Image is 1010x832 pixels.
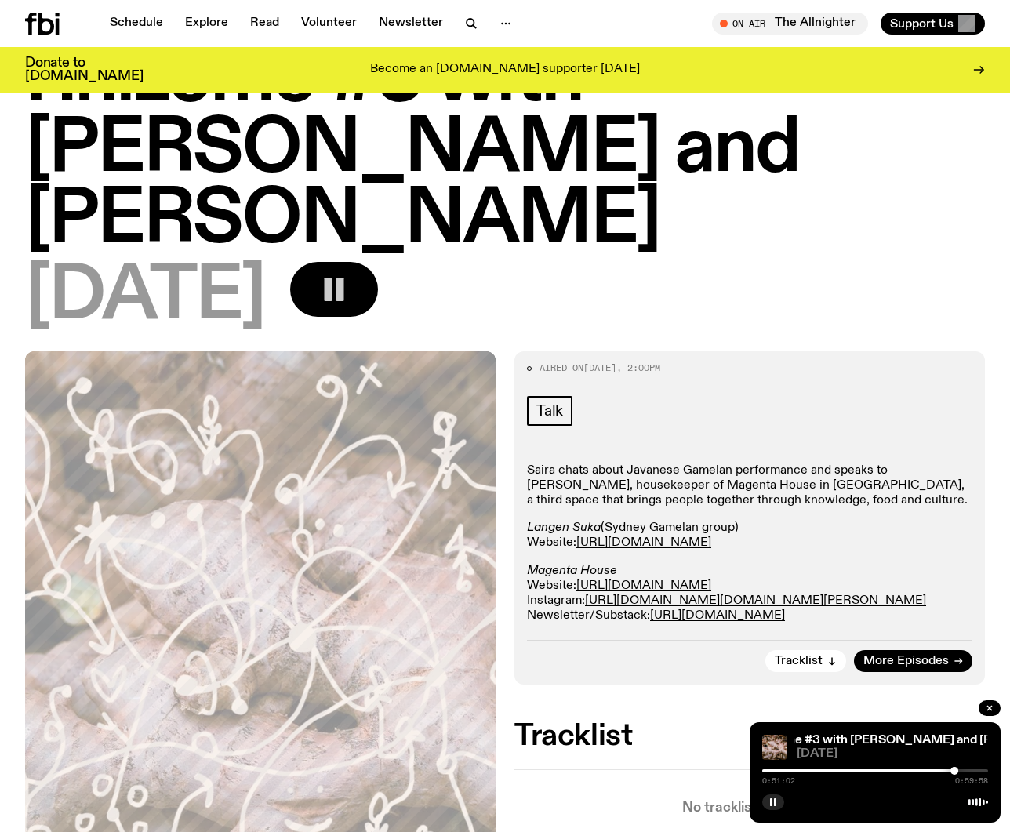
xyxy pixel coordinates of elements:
a: Schedule [100,13,173,35]
a: [URL][DOMAIN_NAME][DOMAIN_NAME][PERSON_NAME] [585,594,926,607]
a: Talk [527,396,572,426]
span: Tracklist [775,656,823,667]
h2: Tracklist [514,722,985,750]
a: More Episodes [854,650,972,672]
h3: Donate to [DOMAIN_NAME] [25,56,144,83]
a: Read [241,13,289,35]
span: , 2:00pm [616,362,660,374]
span: More Episodes [863,656,949,667]
span: Support Us [890,16,954,31]
span: Aired on [540,362,583,374]
span: 0:59:58 [955,777,988,785]
em: Langen Suka [527,521,601,534]
span: Talk [536,402,563,420]
span: [DATE] [583,362,616,374]
a: [URL][DOMAIN_NAME] [650,609,785,622]
span: [DATE] [25,262,265,332]
button: Support Us [881,13,985,35]
h1: Rhizome #3 with [PERSON_NAME] and [PERSON_NAME] [25,44,985,256]
em: Magenta House [527,565,617,577]
span: [DATE] [797,748,988,760]
p: No tracklist provided [514,801,985,815]
a: Newsletter [369,13,452,35]
img: A close up picture of a bunch of ginger roots. Yellow squiggles with arrows, hearts and dots are ... [762,735,787,760]
a: [URL][DOMAIN_NAME] [576,579,711,592]
p: (Sydney Gamelan group) Website: [527,521,972,550]
span: 0:51:02 [762,777,795,785]
a: Volunteer [292,13,366,35]
span: Tune in live [729,17,860,29]
a: Explore [176,13,238,35]
button: On AirThe Allnighter [712,13,868,35]
p: Become an [DOMAIN_NAME] supporter [DATE] [370,63,640,77]
p: Saira chats about Javanese Gamelan performance and speaks to [PERSON_NAME], housekeeper of Magent... [527,463,972,509]
p: Website: Instagram: Newsletter/Substack: [527,564,972,624]
button: Tracklist [765,650,846,672]
a: [URL][DOMAIN_NAME] [576,536,711,549]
